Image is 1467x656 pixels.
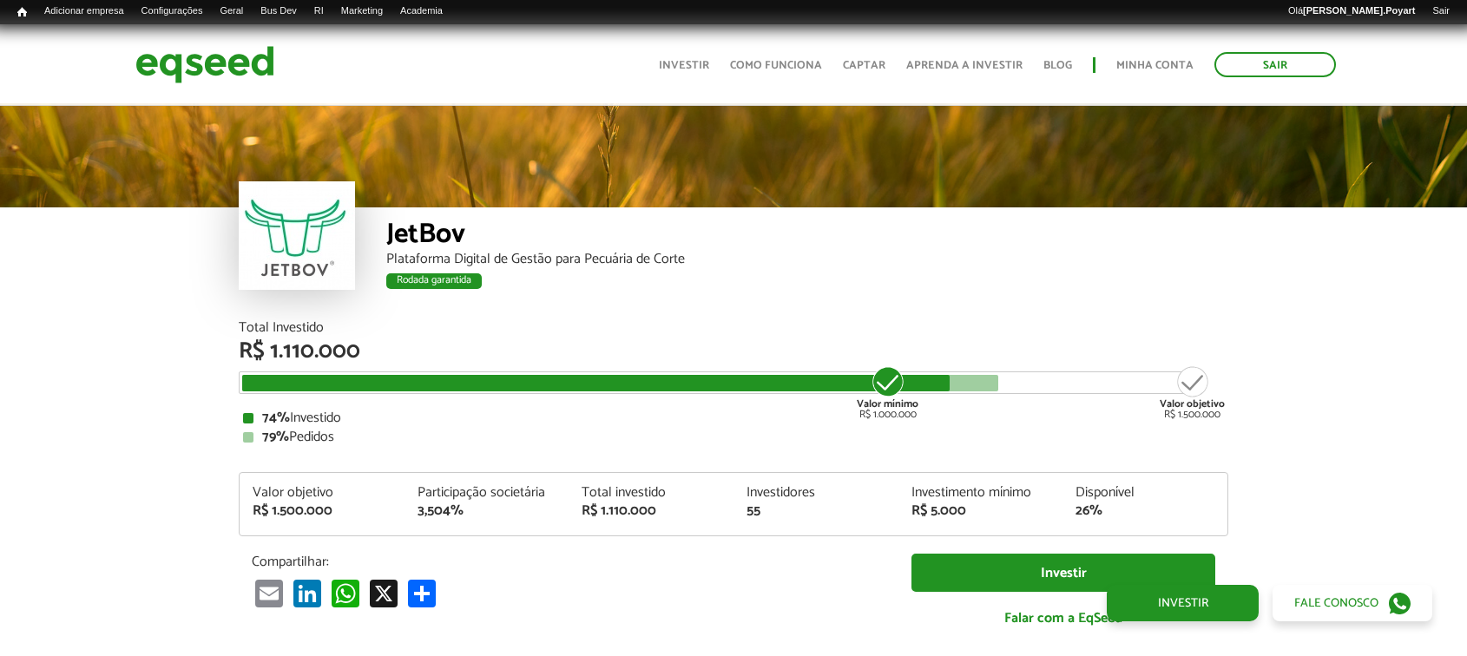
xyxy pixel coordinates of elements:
[1303,5,1415,16] strong: [PERSON_NAME].Poyart
[290,579,325,607] a: LinkedIn
[1280,4,1424,18] a: Olá[PERSON_NAME].Poyart
[911,554,1215,593] a: Investir
[252,579,286,607] a: Email
[1424,4,1458,18] a: Sair
[252,554,885,570] p: Compartilhar:
[911,486,1050,500] div: Investimento mínimo
[730,60,822,71] a: Como funciona
[391,4,451,18] a: Academia
[1160,396,1225,412] strong: Valor objetivo
[133,4,212,18] a: Configurações
[1273,585,1432,621] a: Fale conosco
[911,600,1215,636] a: Falar com a EqSeed
[1107,585,1259,621] a: Investir
[135,42,274,88] img: EqSeed
[386,253,1228,266] div: Plataforma Digital de Gestão para Pecuária de Corte
[855,364,920,420] div: R$ 1.000.000
[17,6,27,18] span: Início
[418,504,556,518] div: 3,504%
[659,60,709,71] a: Investir
[328,579,363,607] a: WhatsApp
[332,4,391,18] a: Marketing
[253,504,391,518] div: R$ 1.500.000
[239,321,1228,335] div: Total Investido
[239,340,1228,363] div: R$ 1.110.000
[366,579,401,607] a: X
[386,220,1228,253] div: JetBov
[1043,60,1072,71] a: Blog
[906,60,1023,71] a: Aprenda a investir
[1214,52,1336,77] a: Sair
[243,430,1224,444] div: Pedidos
[243,411,1224,425] div: Investido
[253,486,391,500] div: Valor objetivo
[843,60,885,71] a: Captar
[386,273,482,289] div: Rodada garantida
[911,504,1050,518] div: R$ 5.000
[582,486,720,500] div: Total investido
[1116,60,1194,71] a: Minha conta
[9,4,36,21] a: Início
[262,425,289,449] strong: 79%
[252,4,306,18] a: Bus Dev
[418,486,556,500] div: Participação societária
[262,406,290,430] strong: 74%
[405,579,439,607] a: Share
[747,504,885,518] div: 55
[1076,486,1214,500] div: Disponível
[857,396,918,412] strong: Valor mínimo
[36,4,133,18] a: Adicionar empresa
[582,504,720,518] div: R$ 1.110.000
[747,486,885,500] div: Investidores
[306,4,332,18] a: RI
[1076,504,1214,518] div: 26%
[211,4,252,18] a: Geral
[1160,364,1225,420] div: R$ 1.500.000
